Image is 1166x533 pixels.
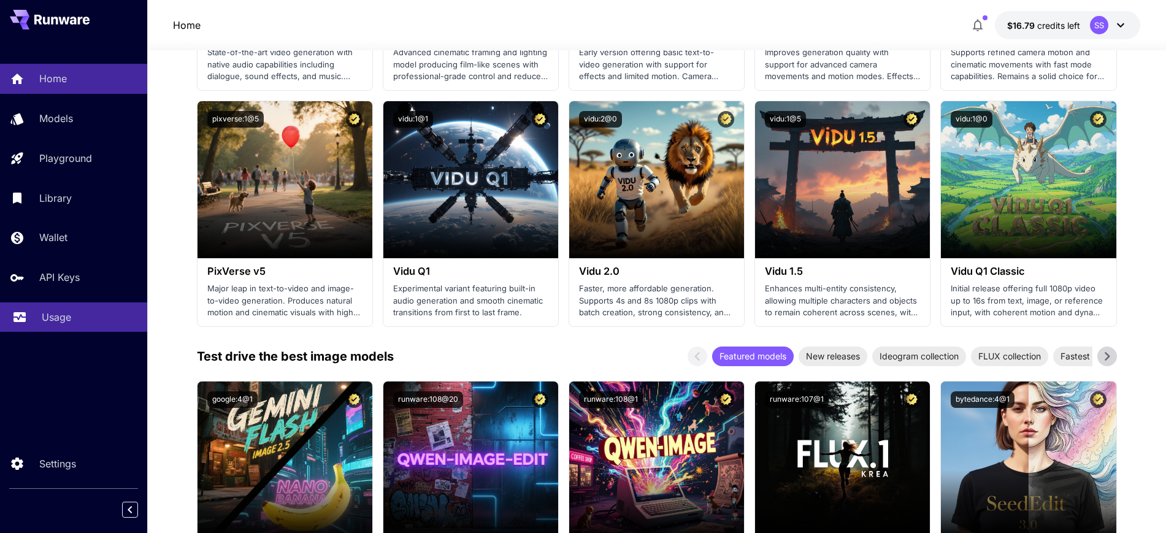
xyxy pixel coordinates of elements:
p: Wallet [39,230,67,245]
div: Collapse sidebar [131,499,147,521]
button: Certified Model – Vetted for best performance and includes a commercial license. [532,391,548,408]
p: Playground [39,151,92,166]
button: Certified Model – Vetted for best performance and includes a commercial license. [718,111,734,128]
button: Collapse sidebar [122,502,138,518]
button: Certified Model – Vetted for best performance and includes a commercial license. [346,111,362,128]
button: Certified Model – Vetted for best performance and includes a commercial license. [1090,391,1107,408]
button: Certified Model – Vetted for best performance and includes a commercial license. [346,391,362,408]
button: Certified Model – Vetted for best performance and includes a commercial license. [532,111,548,128]
div: New releases [799,347,867,366]
p: Faster, more affordable generation. Supports 4s and 8s 1080p clips with batch creation, strong co... [579,283,734,319]
button: runware:108@1 [579,391,643,408]
p: Settings [39,456,76,471]
button: vidu:1@1 [393,111,433,128]
p: State-of-the-art video generation with native audio capabilities including dialogue, sound effect... [207,47,362,83]
h3: Vidu 1.5 [765,266,920,277]
button: Certified Model – Vetted for best performance and includes a commercial license. [1090,111,1107,128]
p: Home [39,71,67,86]
button: vidu:1@5 [765,111,806,128]
p: Early version offering basic text-to-video generation with support for effects and limited motion... [579,47,734,83]
div: FLUX collection [971,347,1048,366]
button: vidu:2@0 [579,111,622,128]
p: Improves generation quality with support for advanced camera movements and motion modes. Effects ... [765,47,920,83]
p: Library [39,191,72,205]
p: Initial release offering full 1080p video up to 16s from text, image, or reference input, with co... [951,283,1106,319]
div: $16.78807 [1007,19,1080,32]
div: Featured models [712,347,794,366]
img: alt [198,101,372,258]
p: Test drive the best image models [197,347,394,366]
h3: Vidu 2.0 [579,266,734,277]
img: alt [569,101,744,258]
button: Certified Model – Vetted for best performance and includes a commercial license. [903,111,920,128]
img: alt [383,101,558,258]
span: Featured models [712,350,794,362]
button: runware:107@1 [765,391,829,408]
button: vidu:1@0 [951,111,992,128]
button: $16.78807SS [995,11,1140,39]
p: Major leap in text-to-video and image-to-video generation. Produces natural motion and cinematic ... [207,283,362,319]
span: credits left [1037,20,1080,31]
h3: Vidu Q1 [393,266,548,277]
button: Certified Model – Vetted for best performance and includes a commercial license. [718,391,734,408]
span: Fastest models [1053,350,1129,362]
button: pixverse:1@5 [207,111,264,128]
h3: Vidu Q1 Classic [951,266,1106,277]
span: $16.79 [1007,20,1037,31]
div: Ideogram collection [872,347,966,366]
div: SS [1090,16,1108,34]
p: Enhances multi-entity consistency, allowing multiple characters and objects to remain coherent ac... [765,283,920,319]
span: Ideogram collection [872,350,966,362]
img: alt [755,101,930,258]
h3: PixVerse v5 [207,266,362,277]
button: runware:108@20 [393,391,463,408]
a: Home [173,18,201,33]
p: Advanced cinematic framing and lighting model producing film-like scenes with professional-grade ... [393,47,548,83]
span: New releases [799,350,867,362]
div: Fastest models [1053,347,1129,366]
button: bytedance:4@1 [951,391,1014,408]
p: API Keys [39,270,80,285]
p: Supports refined camera motion and cinematic movements with fast mode capabilities. Remains a sol... [951,47,1106,83]
button: Certified Model – Vetted for best performance and includes a commercial license. [903,391,920,408]
p: Usage [42,310,71,324]
img: alt [941,101,1116,258]
p: Models [39,111,73,126]
span: FLUX collection [971,350,1048,362]
p: Experimental variant featuring built-in audio generation and smooth cinematic transitions from fi... [393,283,548,319]
button: google:4@1 [207,391,258,408]
nav: breadcrumb [173,18,201,33]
